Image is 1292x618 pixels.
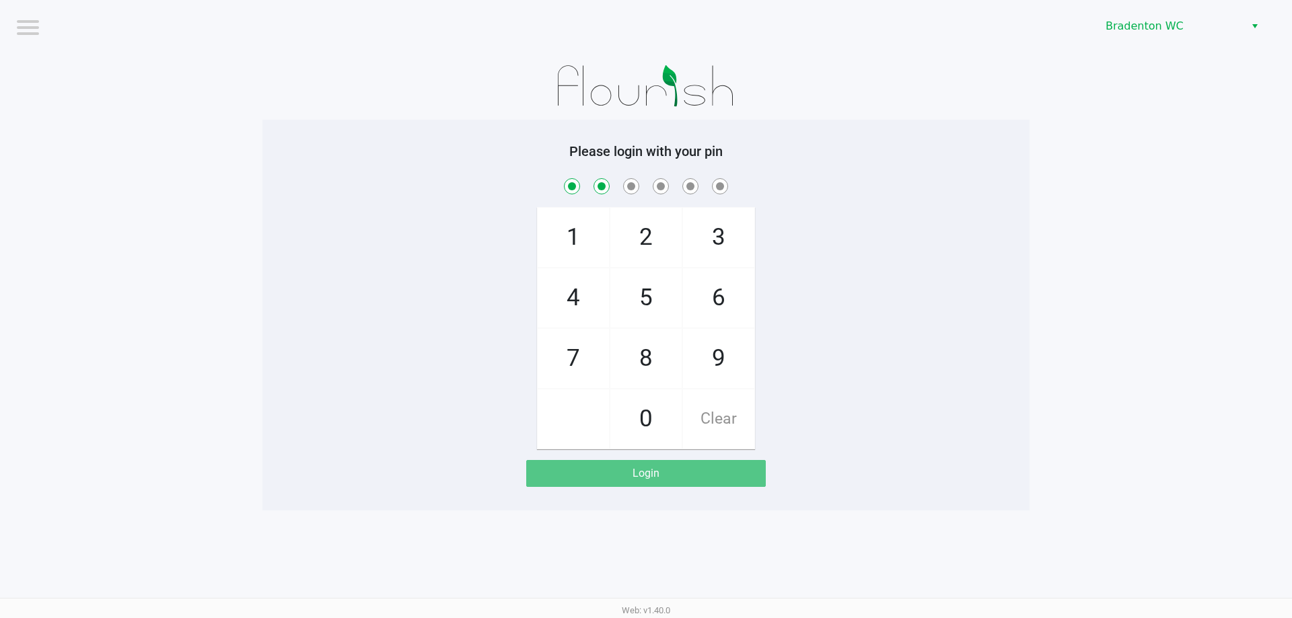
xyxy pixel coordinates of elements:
[538,208,609,267] span: 1
[683,389,754,449] span: Clear
[622,605,670,615] span: Web: v1.40.0
[683,329,754,388] span: 9
[683,208,754,267] span: 3
[273,143,1019,159] h5: Please login with your pin
[610,208,682,267] span: 2
[1106,18,1237,34] span: Bradenton WC
[1245,14,1264,38] button: Select
[610,389,682,449] span: 0
[683,268,754,327] span: 6
[538,329,609,388] span: 7
[610,268,682,327] span: 5
[610,329,682,388] span: 8
[538,268,609,327] span: 4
